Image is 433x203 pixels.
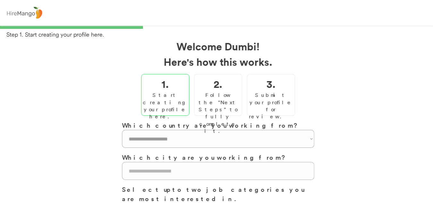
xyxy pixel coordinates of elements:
[143,91,187,120] div: Start creating your profile here.
[1,26,432,29] div: 33%
[122,185,314,203] h3: Select up to two job categories you are most interested in.
[266,76,275,91] h2: 3.
[5,5,44,21] img: logo%20-%20hiremango%20gray.png
[249,91,293,120] div: Submit your profile for review.
[162,76,169,91] h2: 1.
[122,121,314,130] h3: Which country are you working from?
[214,76,222,91] h2: 2.
[6,30,433,38] div: Step 1. Start creating your profile here.
[196,91,240,134] div: Follow the "Next Steps" to fully complete it.
[122,153,314,162] h3: Which city are you working from?
[122,38,314,69] h2: Welcome Dumbi! Here's how this works.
